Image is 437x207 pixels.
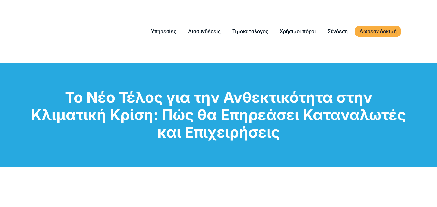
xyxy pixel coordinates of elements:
[29,88,408,141] h1: Το Νέο Τέλος για την Ανθεκτικότητα στην Κλιματική Κρίση: Πώς θα Επηρεάσει Καταναλωτές και Επιχειρ...
[323,27,353,36] a: Σύνδεση
[146,27,181,36] a: Υπηρεσίες
[183,27,225,36] a: Διασυνδέσεις
[275,27,321,36] a: Χρήσιμοι πόροι
[227,27,273,36] a: Τιμοκατάλογος
[355,26,401,37] a: Δωρεάν δοκιμή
